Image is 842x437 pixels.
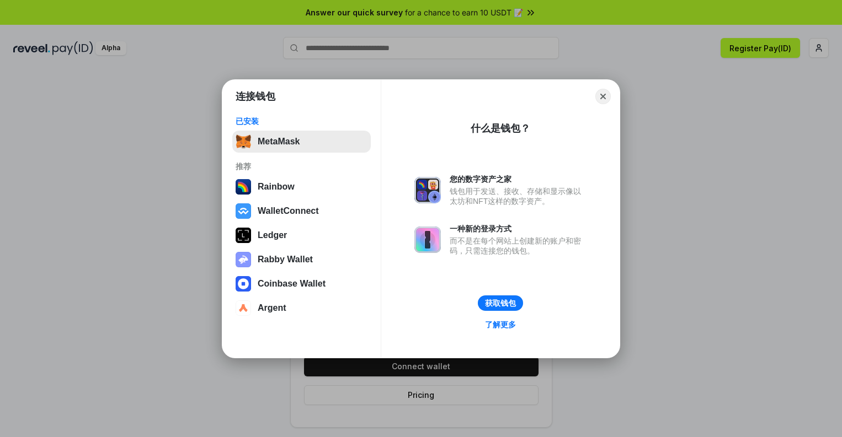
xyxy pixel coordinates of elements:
div: Ledger [258,230,287,240]
button: Rabby Wallet [232,249,371,271]
button: WalletConnect [232,200,371,222]
div: 推荐 [236,161,367,171]
div: 而不是在每个网站上创建新的账户和密码，只需连接您的钱包。 [450,236,587,256]
img: svg+xml,%3Csvg%20xmlns%3D%22http%3A%2F%2Fwww.w3.org%2F2000%2Fsvg%22%20fill%3D%22none%22%20viewBox... [414,226,441,253]
div: 了解更多 [485,320,516,330]
img: svg+xml,%3Csvg%20width%3D%2228%22%20height%3D%2228%22%20viewBox%3D%220%200%2028%2028%22%20fill%3D... [236,300,251,316]
div: Rabby Wallet [258,255,313,265]
h1: 连接钱包 [236,90,275,103]
div: Rainbow [258,182,295,192]
div: 什么是钱包？ [471,122,530,135]
div: 钱包用于发送、接收、存储和显示像以太坊和NFT这样的数字资产。 [450,186,587,206]
div: Argent [258,303,286,313]
div: 一种新的登录方式 [450,224,587,234]
button: MetaMask [232,131,371,153]
button: Rainbow [232,176,371,198]
img: svg+xml,%3Csvg%20width%3D%2228%22%20height%3D%2228%22%20viewBox%3D%220%200%2028%2028%22%20fill%3D... [236,203,251,219]
button: 获取钱包 [478,295,523,311]
div: 您的数字资产之家 [450,174,587,184]
button: Argent [232,297,371,319]
div: 已安装 [236,116,367,126]
button: Coinbase Wallet [232,273,371,295]
div: Coinbase Wallet [258,279,326,289]
img: svg+xml,%3Csvg%20xmlns%3D%22http%3A%2F%2Fwww.w3.org%2F2000%2Fsvg%22%20fill%3D%22none%22%20viewBox... [414,177,441,203]
img: svg+xml,%3Csvg%20xmlns%3D%22http%3A%2F%2Fwww.w3.org%2F2000%2Fsvg%22%20width%3D%2228%22%20height%3... [236,228,251,243]
img: svg+xml,%3Csvg%20width%3D%2228%22%20height%3D%2228%22%20viewBox%3D%220%200%2028%2028%22%20fill%3D... [236,276,251,292]
div: MetaMask [258,137,300,147]
img: svg+xml,%3Csvg%20fill%3D%22none%22%20height%3D%2233%22%20viewBox%3D%220%200%2035%2033%22%20width%... [236,134,251,149]
img: svg+xml,%3Csvg%20xmlns%3D%22http%3A%2F%2Fwww.w3.org%2F2000%2Fsvg%22%20fill%3D%22none%22%20viewBox... [236,252,251,267]
button: Ledger [232,224,371,246]
button: Close [595,89,611,104]
div: 获取钱包 [485,298,516,308]
a: 了解更多 [478,317,523,332]
img: svg+xml,%3Csvg%20width%3D%22120%22%20height%3D%22120%22%20viewBox%3D%220%200%20120%20120%22%20fil... [236,179,251,195]
div: WalletConnect [258,206,319,216]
